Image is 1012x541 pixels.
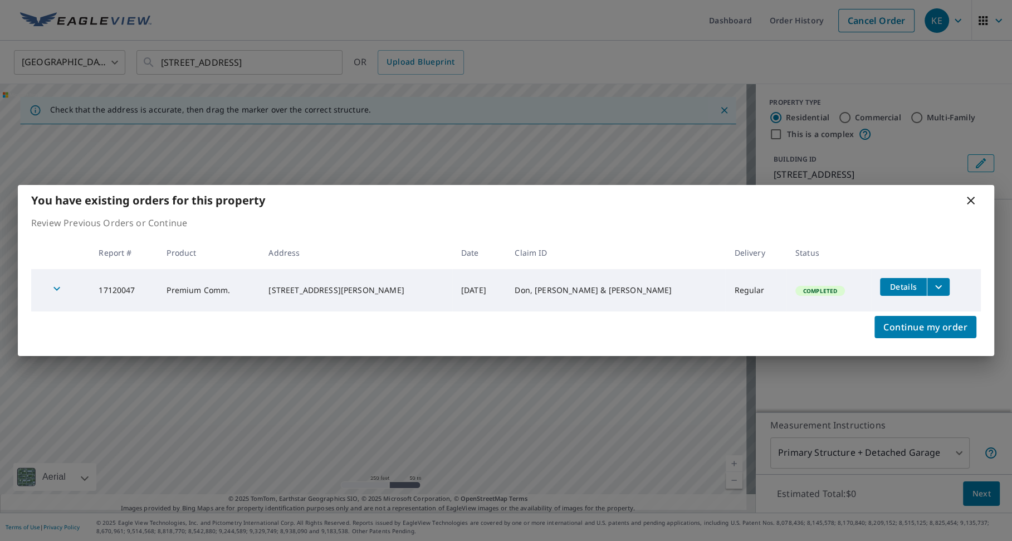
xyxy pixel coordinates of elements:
[874,316,976,338] button: Continue my order
[158,269,260,311] td: Premium Comm.
[452,236,506,269] th: Date
[31,193,265,208] b: You have existing orders for this property
[506,236,725,269] th: Claim ID
[452,269,506,311] td: [DATE]
[887,281,920,292] span: Details
[260,236,452,269] th: Address
[90,269,158,311] td: 17120047
[158,236,260,269] th: Product
[725,236,786,269] th: Delivery
[268,285,443,296] div: [STREET_ADDRESS][PERSON_NAME]
[927,278,950,296] button: filesDropdownBtn-17120047
[725,269,786,311] td: Regular
[90,236,158,269] th: Report #
[883,319,967,335] span: Continue my order
[880,278,927,296] button: detailsBtn-17120047
[31,216,981,230] p: Review Previous Orders or Continue
[796,287,844,295] span: Completed
[506,269,725,311] td: Don, [PERSON_NAME] & [PERSON_NAME]
[786,236,871,269] th: Status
